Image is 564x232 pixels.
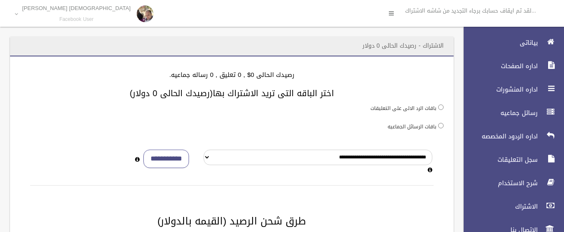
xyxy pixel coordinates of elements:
[457,127,564,145] a: اداره الردود المخصصه
[457,62,540,70] span: اداره الصفحات
[457,197,564,216] a: الاشتراك
[457,202,540,211] span: الاشتراك
[20,71,444,79] h4: رصيدك الحالى 0$ , 0 تعليق , 0 رساله جماعيه.
[20,216,444,227] h2: طرق شحن الرصيد (القيمه بالدولار)
[22,5,131,11] p: [DEMOGRAPHIC_DATA] [PERSON_NAME]
[457,109,540,117] span: رسائل جماعيه
[457,57,564,75] a: اداره الصفحات
[457,104,564,122] a: رسائل جماعيه
[457,132,540,140] span: اداره الردود المخصصه
[457,33,564,52] a: بياناتى
[457,150,564,169] a: سجل التعليقات
[370,104,436,113] label: باقات الرد الالى على التعليقات
[457,156,540,164] span: سجل التعليقات
[352,38,454,54] header: الاشتراك - رصيدك الحالى 0 دولار
[22,16,131,23] small: Facebook User
[457,179,540,187] span: شرح الاستخدام
[457,85,540,94] span: اداره المنشورات
[457,80,564,99] a: اداره المنشورات
[20,89,444,98] h3: اختر الباقه التى تريد الاشتراك بها(رصيدك الحالى 0 دولار)
[457,174,564,192] a: شرح الاستخدام
[388,122,436,131] label: باقات الرسائل الجماعيه
[457,38,540,47] span: بياناتى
